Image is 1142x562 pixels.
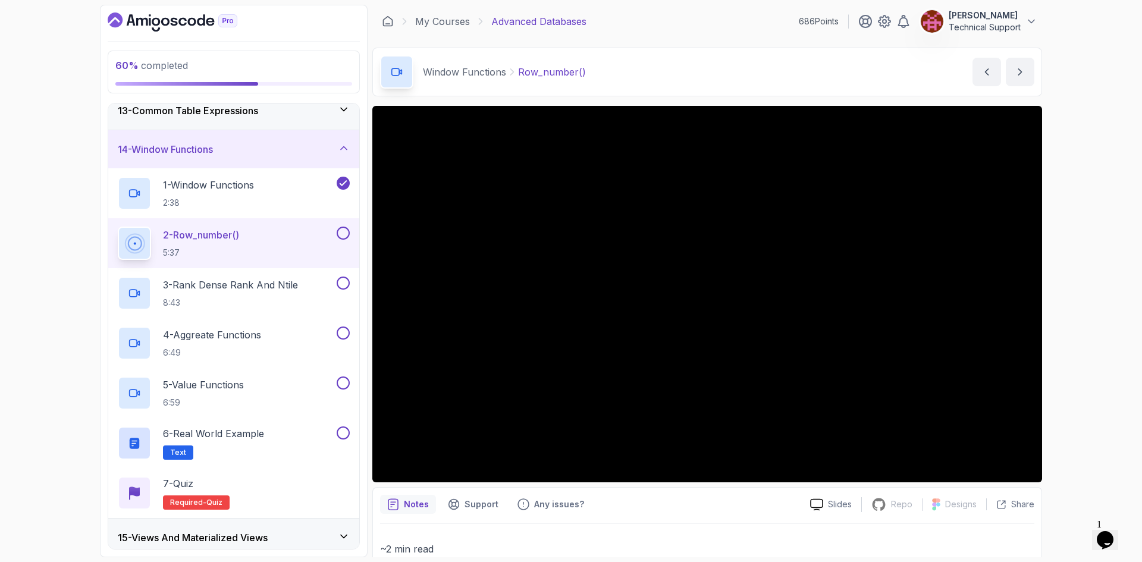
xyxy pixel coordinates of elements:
button: 2-Row_number()5:37 [118,227,350,260]
h3: 15 - Views And Materialized Views [118,530,268,545]
span: quiz [206,498,222,507]
span: Text [170,448,186,457]
button: 1-Window Functions2:38 [118,177,350,210]
button: Share [986,498,1034,510]
button: 13-Common Table Expressions [108,92,359,130]
p: Share [1011,498,1034,510]
button: 7-QuizRequired-quiz [118,476,350,510]
p: 8:43 [163,297,298,309]
p: 7 - Quiz [163,476,193,491]
p: [PERSON_NAME] [949,10,1021,21]
p: 686 Points [799,15,839,27]
iframe: 2 - ROW_NUMBER() [372,106,1042,482]
button: next content [1006,58,1034,86]
a: Slides [801,498,861,511]
button: 6-Real World ExampleText [118,426,350,460]
h3: 14 - Window Functions [118,142,213,156]
button: 4-Aggreate Functions6:49 [118,326,350,360]
p: Notes [404,498,429,510]
button: 3-Rank Dense Rank And Ntile8:43 [118,277,350,310]
p: 6 - Real World Example [163,426,264,441]
p: Any issues? [534,498,584,510]
img: user profile image [921,10,943,33]
p: 3 - Rank Dense Rank And Ntile [163,278,298,292]
a: Dashboard [382,15,394,27]
span: Required- [170,498,206,507]
p: Slides [828,498,852,510]
h3: 13 - Common Table Expressions [118,103,258,118]
a: My Courses [415,14,470,29]
p: 2:38 [163,197,254,209]
p: Support [465,498,498,510]
p: Window Functions [423,65,506,79]
button: Feedback button [510,495,591,514]
p: Technical Support [949,21,1021,33]
p: Row_number() [518,65,586,79]
p: 5 - Value Functions [163,378,244,392]
button: Support button [441,495,506,514]
a: Dashboard [108,12,265,32]
p: 6:59 [163,397,244,409]
iframe: chat widget [1092,514,1130,550]
p: ~2 min read [380,541,1034,557]
p: 5:37 [163,247,239,259]
p: 1 - Window Functions [163,178,254,192]
p: Repo [891,498,912,510]
span: 60 % [115,59,139,71]
button: previous content [972,58,1001,86]
p: Advanced Databases [491,14,586,29]
p: 4 - Aggreate Functions [163,328,261,342]
button: 15-Views And Materialized Views [108,519,359,557]
p: 6:49 [163,347,261,359]
button: notes button [380,495,436,514]
button: 5-Value Functions6:59 [118,376,350,410]
span: completed [115,59,188,71]
button: 14-Window Functions [108,130,359,168]
p: Designs [945,498,977,510]
button: user profile image[PERSON_NAME]Technical Support [920,10,1037,33]
p: 2 - Row_number() [163,228,239,242]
